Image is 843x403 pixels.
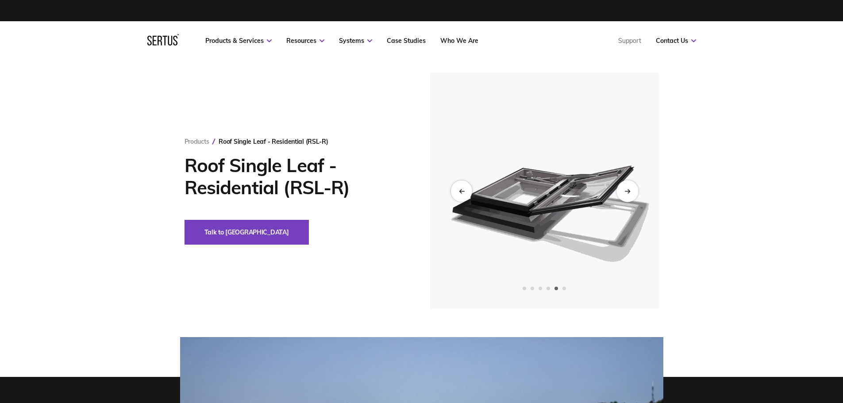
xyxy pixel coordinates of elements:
[547,287,550,290] span: Go to slide 4
[339,37,372,45] a: Systems
[185,154,404,199] h1: Roof Single Leaf - Residential (RSL-R)
[440,37,478,45] a: Who We Are
[523,287,526,290] span: Go to slide 1
[562,287,566,290] span: Go to slide 6
[684,300,843,403] iframe: Chat Widget
[387,37,426,45] a: Case Studies
[205,37,272,45] a: Products & Services
[185,138,209,146] a: Products
[618,37,641,45] a: Support
[616,180,638,202] div: Next slide
[531,287,534,290] span: Go to slide 2
[539,287,542,290] span: Go to slide 3
[451,180,472,202] div: Previous slide
[656,37,696,45] a: Contact Us
[185,220,309,245] button: Talk to [GEOGRAPHIC_DATA]
[286,37,324,45] a: Resources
